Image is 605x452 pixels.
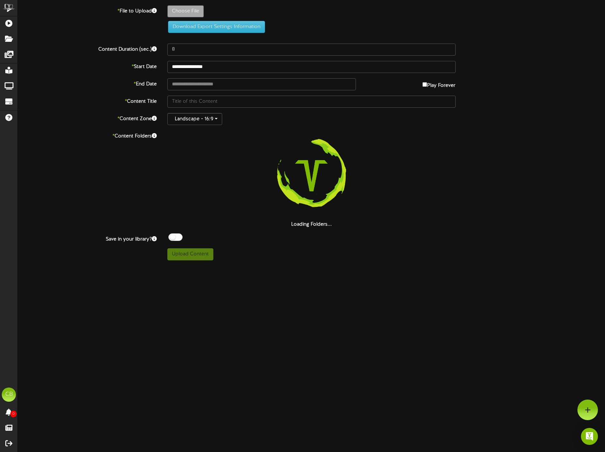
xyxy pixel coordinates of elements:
img: loading-spinner-3.png [266,130,357,221]
div: Open Intercom Messenger [581,428,598,445]
label: Content Duration (sec.) [12,44,162,53]
label: Save in your library? [12,233,162,243]
a: Download Export Settings Information [165,24,265,29]
div: CB [2,388,16,402]
label: File to Upload [12,5,162,15]
strong: Loading Folders... [291,222,332,227]
input: Title of this Content [167,96,456,108]
button: Download Export Settings Information [168,21,265,33]
button: Landscape - 16:9 [167,113,222,125]
label: Content Zone [12,113,162,123]
input: Play Forever [422,82,427,87]
label: Start Date [12,61,162,70]
span: 0 [10,411,17,417]
label: Content Folders [12,130,162,140]
label: End Date [12,78,162,88]
label: Play Forever [422,78,455,89]
label: Content Title [12,96,162,105]
button: Upload Content [167,248,213,260]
